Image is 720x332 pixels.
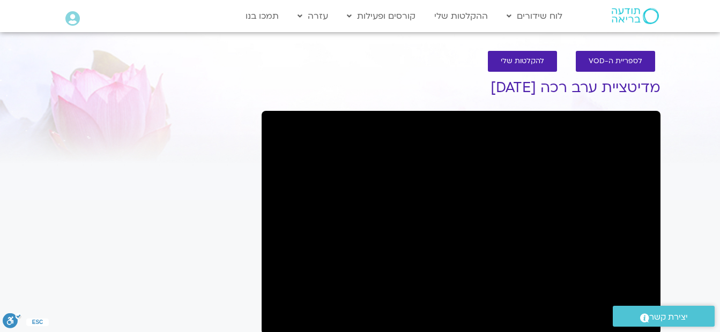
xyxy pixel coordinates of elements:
span: לספריית ה-VOD [589,57,642,65]
a: עזרה [292,6,333,26]
a: ההקלטות שלי [429,6,493,26]
img: תודעה בריאה [612,8,659,24]
span: להקלטות שלי [501,57,544,65]
a: קורסים ופעילות [342,6,421,26]
a: לוח שידורים [501,6,568,26]
h1: מדיטציית ערב רכה [DATE] [262,80,660,96]
a: להקלטות שלי [488,51,557,72]
a: לספריית ה-VOD [576,51,655,72]
a: תמכו בנו [240,6,284,26]
span: יצירת קשר [649,310,688,325]
a: יצירת קשר [613,306,715,327]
